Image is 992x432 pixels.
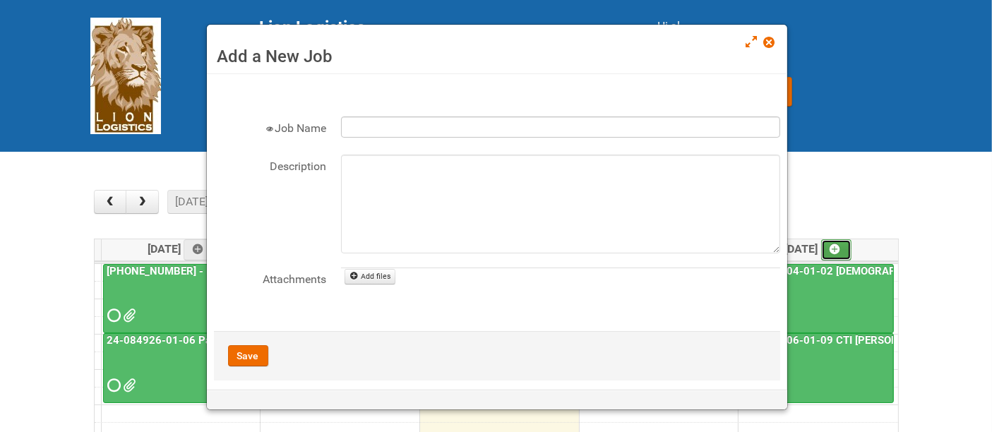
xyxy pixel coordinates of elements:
[821,239,852,260] a: Add an event
[214,268,327,288] label: Attachments
[90,68,161,82] a: Lion Logistics
[228,345,268,366] button: Save
[104,265,271,277] a: [PHONE_NUMBER] - R+F InnoCPT
[108,380,118,390] span: Requested
[260,18,366,37] span: Lion Logistics
[103,264,256,334] a: [PHONE_NUMBER] - R+F InnoCPT
[108,311,118,320] span: Requested
[124,311,133,320] span: MDN 25-032854-01-08 Left overs.xlsx MOR 25-032854-01-08.xlsm 25_032854_01_LABELS_Lion.xlsx MDN 25...
[124,380,133,390] span: grp 1001 2..jpg group 1001 1..jpg MOR 24-084926-01-08.xlsm Labels 24-084926-01-06 Pack Collab Wan...
[104,334,309,347] a: 24-084926-01-06 Pack Collab Wand Tint
[90,18,161,134] img: Lion Logistics
[217,46,777,67] h3: Add a New Job
[345,269,396,284] a: Add files
[260,18,623,118] div: [STREET_ADDRESS] [GEOGRAPHIC_DATA] tel: [PHONE_NUMBER]
[214,155,327,175] label: Description
[785,242,852,256] span: [DATE]
[148,242,215,256] span: [DATE]
[103,333,256,403] a: 24-084926-01-06 Pack Collab Wand Tint
[214,116,327,137] label: Job Name
[740,333,894,403] a: 25-016806-01-09 CTI [PERSON_NAME] Bar Superior HUT
[658,18,902,35] div: Hi al,
[740,264,894,334] a: 25-039404-01-02 [DEMOGRAPHIC_DATA] Wet Shave SQM
[184,239,215,260] a: Add an event
[167,190,215,214] button: [DATE]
